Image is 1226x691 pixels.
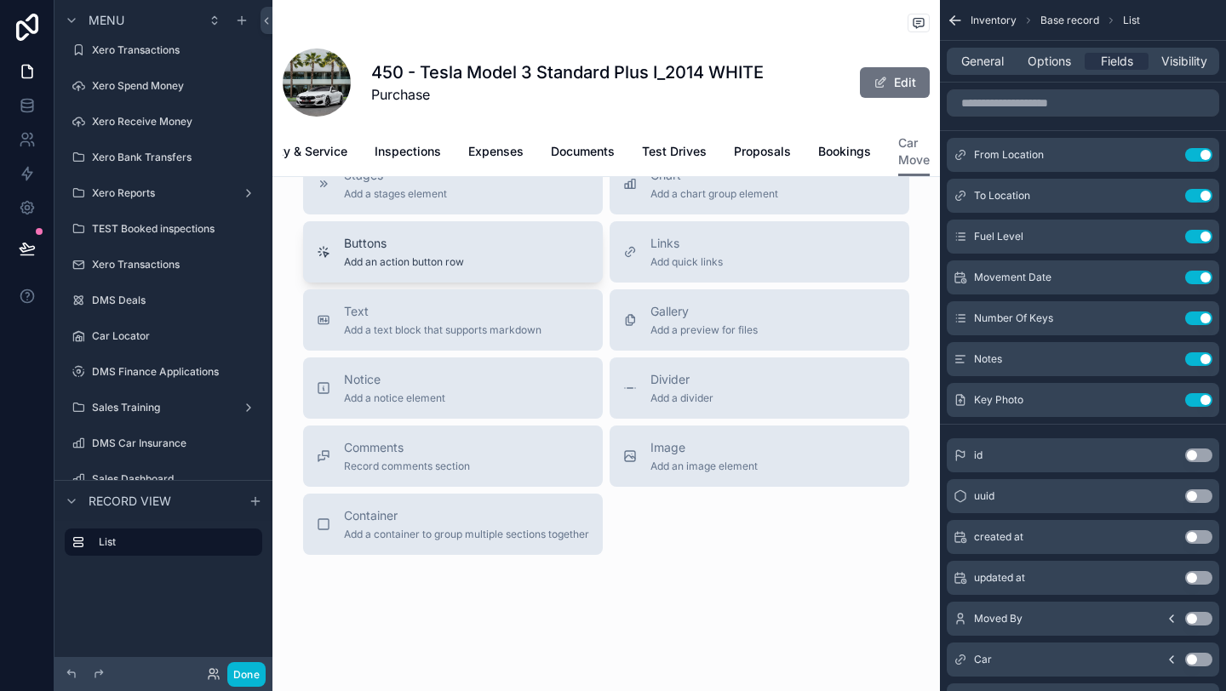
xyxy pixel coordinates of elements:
[92,115,259,128] label: Xero Receive Money
[650,323,758,337] span: Add a preview for files
[610,153,909,214] button: ChartAdd a chart group element
[974,653,992,666] span: Car
[92,329,259,343] label: Car Locator
[344,303,541,320] span: Text
[65,287,262,314] a: DMS Deals
[344,507,589,524] span: Container
[303,357,603,419] button: NoticeAdd a notice element
[650,439,758,456] span: Image
[227,662,266,687] button: Done
[468,136,524,170] a: Expenses
[65,180,262,207] a: Xero Reports
[974,489,994,503] span: uuid
[610,357,909,419] button: DividerAdd a divider
[610,289,909,351] button: GalleryAdd a preview for files
[610,221,909,283] button: LinksAdd quick links
[1028,53,1071,70] span: Options
[734,143,791,160] span: Proposals
[650,371,713,388] span: Divider
[650,391,713,405] span: Add a divider
[371,84,764,105] span: Purchase
[89,12,124,29] span: Menu
[898,134,930,168] span: Car Move
[551,143,615,160] span: Documents
[239,136,347,170] a: Warranty & Service
[551,136,615,170] a: Documents
[65,430,262,457] a: DMS Car Insurance
[92,472,259,486] label: Sales Dashboard
[860,67,930,98] button: Edit
[344,371,445,388] span: Notice
[92,365,259,379] label: DMS Finance Applications
[65,323,262,350] a: Car Locator
[344,323,541,337] span: Add a text block that supports markdown
[65,108,262,135] a: Xero Receive Money
[650,303,758,320] span: Gallery
[371,60,764,84] h1: 450 - Tesla Model 3 Standard Plus I_2014 WHITE
[642,143,707,160] span: Test Drives
[344,439,470,456] span: Comments
[974,448,983,462] span: id
[974,571,1025,585] span: updated at
[92,437,259,450] label: DMS Car Insurance
[344,255,464,269] span: Add an action button row
[92,186,235,200] label: Xero Reports
[974,530,1023,544] span: created at
[344,235,464,252] span: Buttons
[65,394,262,421] a: Sales Training
[650,255,723,269] span: Add quick links
[1040,14,1099,27] span: Base record
[642,136,707,170] a: Test Drives
[92,222,259,236] label: TEST Booked inspections
[344,391,445,405] span: Add a notice element
[92,401,235,414] label: Sales Training
[344,187,447,201] span: Add a stages element
[974,230,1023,243] span: Fuel Level
[89,493,171,510] span: Record view
[468,143,524,160] span: Expenses
[818,143,871,160] span: Bookings
[92,151,259,164] label: Xero Bank Transfers
[344,528,589,541] span: Add a container to group multiple sections together
[818,136,871,170] a: Bookings
[650,235,723,252] span: Links
[239,143,347,160] span: Warranty & Service
[303,494,603,555] button: ContainerAdd a container to group multiple sections together
[303,425,603,487] button: CommentsRecord comments section
[974,148,1044,162] span: From Location
[734,136,791,170] a: Proposals
[92,43,259,57] label: Xero Transactions
[898,128,930,177] a: Car Move
[65,144,262,171] a: Xero Bank Transfers
[375,136,441,170] a: Inspections
[1123,14,1140,27] span: List
[974,311,1053,325] span: Number Of Keys
[344,460,470,473] span: Record comments section
[974,352,1002,366] span: Notes
[65,72,262,100] a: Xero Spend Money
[92,258,259,271] label: Xero Transactions
[650,187,778,201] span: Add a chart group element
[961,53,1004,70] span: General
[54,521,272,573] div: scrollable content
[65,251,262,278] a: Xero Transactions
[1161,53,1207,70] span: Visibility
[65,37,262,64] a: Xero Transactions
[303,221,603,283] button: ButtonsAdd an action button row
[971,14,1017,27] span: Inventory
[99,535,249,549] label: List
[92,79,259,93] label: Xero Spend Money
[650,460,758,473] span: Add an image element
[65,358,262,385] a: DMS Finance Applications
[610,425,909,487] button: ImageAdd an image element
[65,215,262,243] a: TEST Booked inspections
[92,294,259,307] label: DMS Deals
[974,189,1030,203] span: To Location
[303,153,603,214] button: StagesAdd a stages element
[375,143,441,160] span: Inspections
[1101,53,1133,70] span: Fields
[974,271,1051,284] span: Movement Date
[974,393,1023,407] span: Key Photo
[65,465,262,493] a: Sales Dashboard
[974,612,1023,625] span: Moved By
